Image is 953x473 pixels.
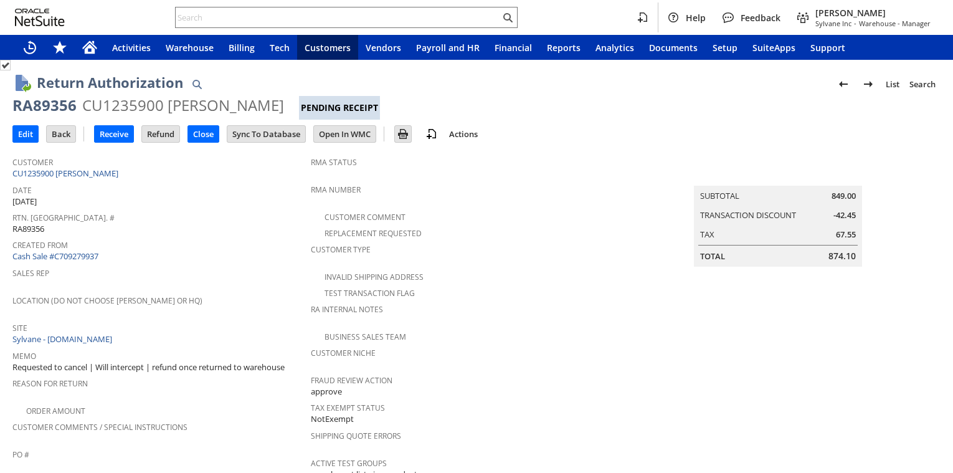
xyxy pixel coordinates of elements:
svg: Recent Records [22,40,37,55]
a: RMA Number [311,184,361,195]
a: Reason For Return [12,378,88,389]
span: Help [686,12,706,24]
input: Open In WMC [314,126,376,142]
a: List [881,74,904,94]
a: Customer Comment [325,212,405,222]
a: Tax Exempt Status [311,403,385,413]
div: Pending Receipt [299,96,380,120]
a: Vendors [358,35,409,60]
span: Warehouse - Manager [859,19,931,28]
span: 849.00 [832,190,856,202]
svg: Shortcuts [52,40,67,55]
span: Requested to cancel | Will intercept | refund once returned to warehouse [12,361,285,373]
a: Location (Do Not Choose [PERSON_NAME] or HQ) [12,295,202,306]
span: Customers [305,42,351,54]
img: Next [861,77,876,92]
input: Refund [142,126,179,142]
span: Warehouse [166,42,214,54]
a: RA Internal Notes [311,304,383,315]
a: Created From [12,240,68,251]
a: SuiteApps [745,35,803,60]
span: 67.55 [836,229,856,241]
span: Documents [649,42,698,54]
span: - [854,19,856,28]
caption: Summary [694,166,862,186]
svg: Home [82,40,97,55]
a: Customer Type [311,244,371,255]
a: Customers [297,35,358,60]
a: Customer [12,157,53,168]
span: Sylvane Inc [815,19,851,28]
span: Feedback [741,12,780,24]
svg: Search [500,10,515,25]
span: Vendors [366,42,401,54]
input: Edit [13,126,38,142]
input: Receive [95,126,133,142]
svg: logo [15,9,65,26]
a: Setup [705,35,745,60]
span: SuiteApps [752,42,795,54]
a: Tech [262,35,297,60]
span: NotExempt [311,413,354,425]
img: Previous [836,77,851,92]
a: Order Amount [26,406,85,416]
a: Transaction Discount [700,209,796,221]
a: Site [12,323,27,333]
span: RA89356 [12,223,44,235]
a: Financial [487,35,539,60]
span: [PERSON_NAME] [815,7,931,19]
a: Date [12,185,32,196]
img: Quick Find [189,77,204,92]
span: Payroll and HR [416,42,480,54]
a: Test Transaction Flag [325,288,415,299]
a: Activities [105,35,158,60]
span: approve [311,386,342,398]
span: Analytics [595,42,634,54]
a: Warehouse [158,35,221,60]
span: Activities [112,42,151,54]
a: Reports [539,35,588,60]
a: PO # [12,449,29,460]
a: Replacement Requested [325,228,422,239]
span: Support [810,42,845,54]
span: Reports [547,42,581,54]
div: RA89356 [12,95,77,115]
a: Business Sales Team [325,332,406,342]
a: Tax [700,229,714,240]
a: Actions [444,128,483,140]
span: Financial [495,42,532,54]
a: Analytics [588,35,642,60]
a: Sylvane - [DOMAIN_NAME] [12,333,115,345]
span: -42.45 [833,209,856,221]
a: Invalid Shipping Address [325,272,424,282]
span: [DATE] [12,196,37,208]
div: Shortcuts [45,35,75,60]
input: Sync To Database [227,126,305,142]
a: Recent Records [15,35,45,60]
a: Customer Comments / Special Instructions [12,422,187,432]
a: Support [803,35,853,60]
a: Cash Sale #C709279937 [12,251,98,262]
a: RMA Status [311,157,357,168]
input: Search [176,10,500,25]
a: Subtotal [700,190,739,201]
a: Total [700,251,725,262]
span: Billing [229,42,255,54]
span: Tech [270,42,290,54]
input: Close [188,126,219,142]
a: Customer Niche [311,348,376,358]
img: Print [396,127,410,141]
a: Home [75,35,105,60]
img: add-record.svg [424,127,439,141]
input: Back [47,126,75,142]
a: Billing [221,35,262,60]
a: Payroll and HR [409,35,487,60]
a: Fraud Review Action [311,375,392,386]
a: CU1235900 [PERSON_NAME] [12,168,121,179]
h1: Return Authorization [37,72,183,93]
a: Rtn. [GEOGRAPHIC_DATA]. # [12,213,115,223]
div: CU1235900 [PERSON_NAME] [82,95,284,115]
input: Print [395,126,411,142]
a: Documents [642,35,705,60]
a: Memo [12,351,36,361]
